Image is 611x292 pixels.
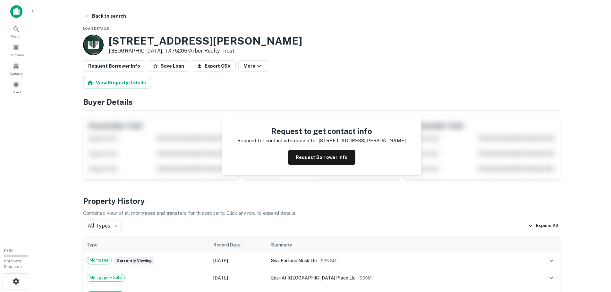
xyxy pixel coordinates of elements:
p: Combined view of all mortgages and transfers for this property. Click any row to expand details. [83,209,560,217]
span: ($ 59M ) [358,276,373,280]
th: Record Date [210,238,268,252]
a: Contacts [2,60,30,77]
button: Export CSV [192,60,236,72]
span: Loan Details [83,27,109,30]
p: Request for contact information for [237,137,317,145]
p: [STREET_ADDRESS][PERSON_NAME] [318,137,406,145]
button: Expand All [527,221,560,231]
span: 0 / 10 [4,248,13,253]
button: Request Borrower Info [83,60,145,72]
span: Currently viewing [114,257,154,264]
a: Search [2,23,30,40]
button: Back to search [82,10,129,22]
h4: Property History [83,195,560,207]
div: All Types [83,220,122,232]
button: View Property Details [83,77,151,88]
a: Borrowers [2,41,30,59]
span: ($ 23.8M ) [319,258,338,263]
a: Arbor Realty Trust [189,48,234,54]
td: [DATE] [210,252,268,269]
td: [DATE] [210,269,268,287]
span: Borrowers [8,52,24,57]
span: eosii at [GEOGRAPHIC_DATA] place llc [271,275,356,280]
a: Saved [2,79,30,96]
img: capitalize-icon.png [10,5,22,18]
h4: Buyer Details [83,96,560,108]
button: expand row [546,255,557,266]
span: swv fortuna musk llc [271,258,317,263]
p: [GEOGRAPHIC_DATA], TX75205 • [109,47,302,55]
button: Save Loan [148,60,189,72]
h4: Request to get contact info [237,125,406,137]
th: Summary [268,238,530,252]
button: More [238,60,268,72]
button: expand row [546,272,557,283]
h3: [STREET_ADDRESS][PERSON_NAME] [109,35,302,47]
span: Borrower Requests [4,259,22,269]
iframe: Chat Widget [579,220,611,251]
span: Search [11,34,21,39]
span: Saved [12,89,21,95]
span: Contacts [10,71,22,76]
button: Request Borrower Info [288,150,355,165]
span: Mortgage + Sale [87,274,124,281]
th: Type [83,238,210,252]
span: Mortgage [87,257,111,263]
